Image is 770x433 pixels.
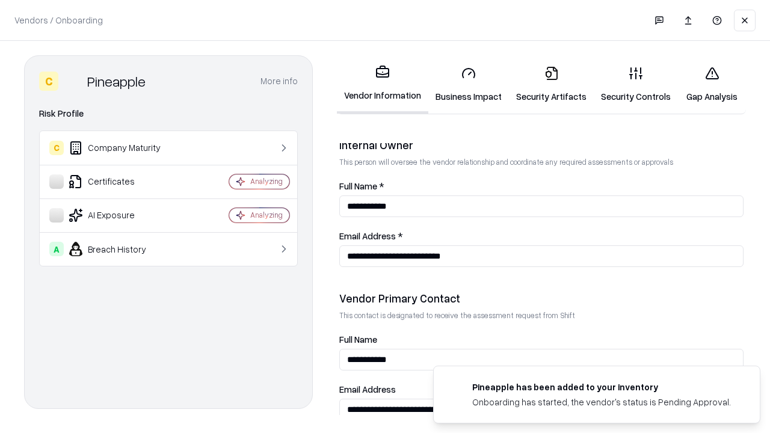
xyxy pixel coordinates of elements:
label: Full Name * [339,182,744,191]
div: Pineapple has been added to your inventory [472,381,731,393]
img: Pineapple [63,72,82,91]
img: pineappleenergy.com [448,381,463,395]
div: C [49,141,64,155]
a: Business Impact [428,57,509,112]
div: Certificates [49,174,193,189]
a: Vendor Information [337,55,428,114]
div: Analyzing [250,176,283,186]
div: Vendor Primary Contact [339,291,744,306]
div: Risk Profile [39,106,298,121]
div: A [49,242,64,256]
a: Security Controls [594,57,678,112]
p: This contact is designated to receive the assessment request from Shift [339,310,744,321]
div: C [39,72,58,91]
div: Analyzing [250,210,283,220]
a: Gap Analysis [678,57,746,112]
div: AI Exposure [49,208,193,223]
a: Security Artifacts [509,57,594,112]
div: Internal Owner [339,138,744,152]
label: Email Address [339,385,744,394]
label: Full Name [339,335,744,344]
p: This person will oversee the vendor relationship and coordinate any required assessments or appro... [339,157,744,167]
label: Email Address * [339,232,744,241]
p: Vendors / Onboarding [14,14,103,26]
button: More info [260,70,298,92]
div: Breach History [49,242,193,256]
div: Pineapple [87,72,146,91]
div: Company Maturity [49,141,193,155]
div: Onboarding has started, the vendor's status is Pending Approval. [472,396,731,408]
